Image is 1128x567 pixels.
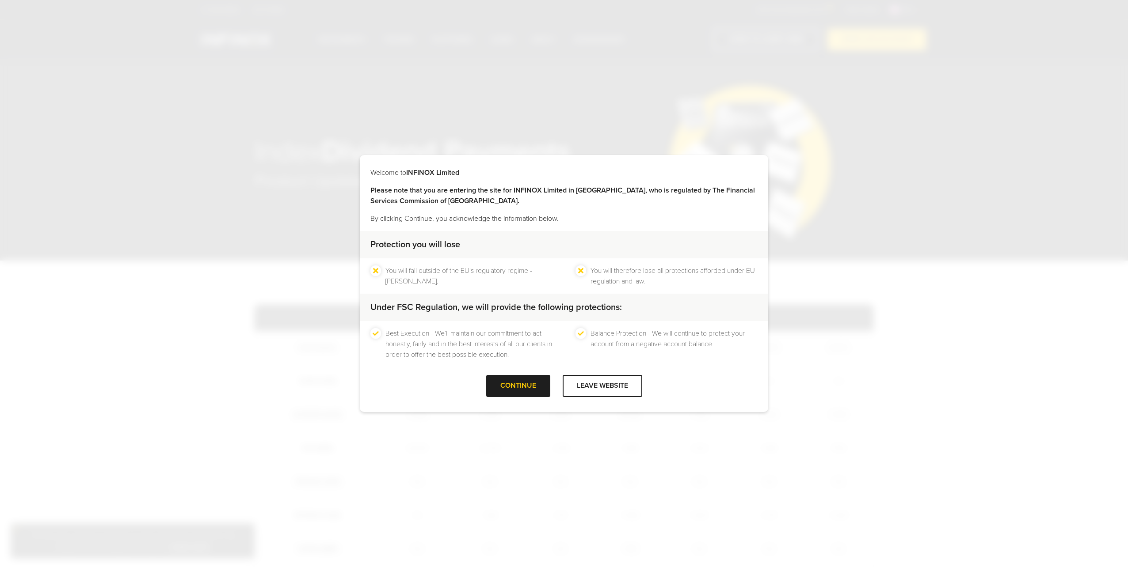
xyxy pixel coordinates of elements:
li: Balance Protection - We will continue to protect your account from a negative account balance. [591,328,758,360]
li: Best Execution - We’ll maintain our commitment to act honestly, fairly and in the best interests ... [385,328,553,360]
strong: INFINOX Limited [406,168,459,177]
strong: Protection you will lose [370,239,460,250]
strong: Under FSC Regulation, we will provide the following protections: [370,302,622,313]
p: Welcome to [370,167,758,178]
div: LEAVE WEBSITE [563,375,642,397]
li: You will fall outside of the EU's regulatory regime - [PERSON_NAME]. [385,265,553,287]
li: You will therefore lose all protections afforded under EU regulation and law. [591,265,758,287]
strong: Please note that you are entering the site for INFINOX Limited in [GEOGRAPHIC_DATA], who is regul... [370,186,755,205]
p: By clicking Continue, you acknowledge the information below. [370,213,758,224]
div: CONTINUE [486,375,550,397]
